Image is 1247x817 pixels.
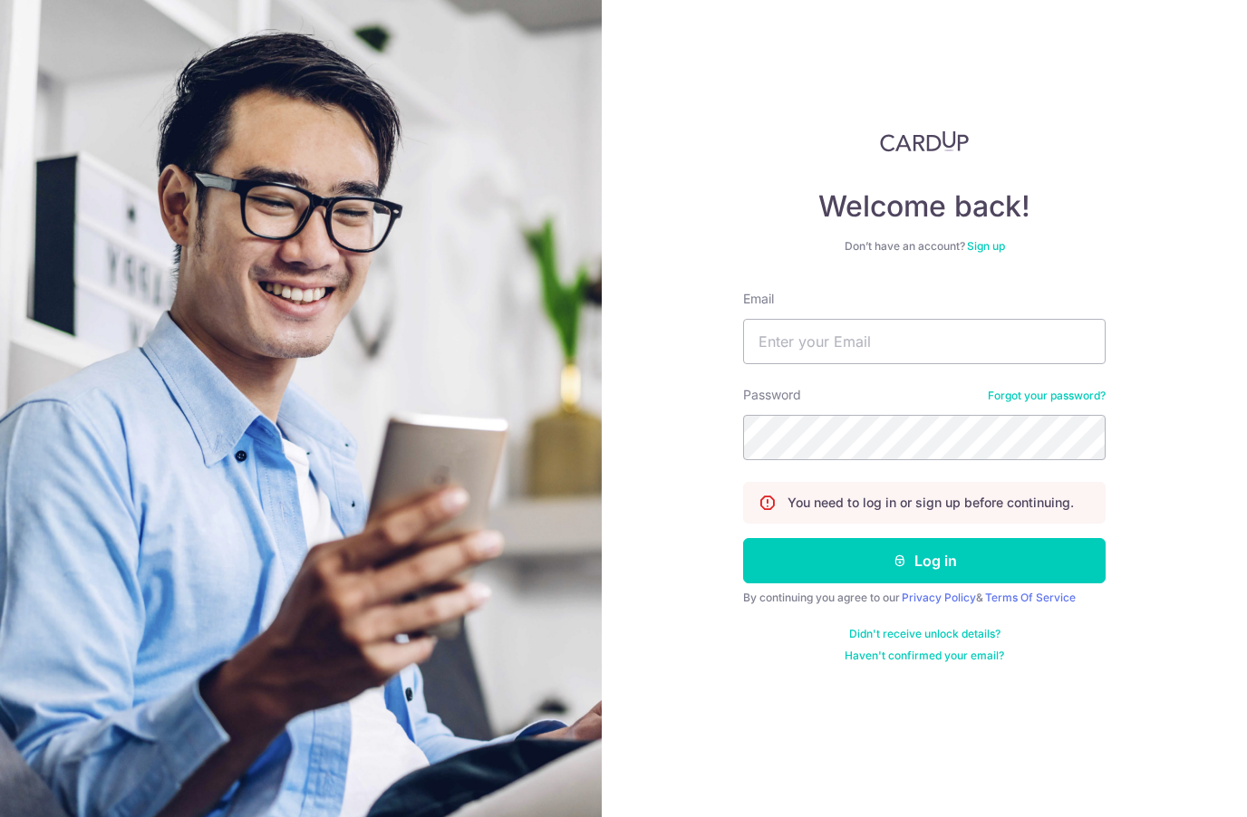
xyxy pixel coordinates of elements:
button: Log in [743,538,1106,583]
a: Privacy Policy [902,591,976,604]
p: You need to log in or sign up before continuing. [788,494,1074,512]
input: Enter your Email [743,319,1106,364]
h4: Welcome back! [743,188,1106,225]
a: Terms Of Service [985,591,1076,604]
a: Sign up [967,239,1005,253]
label: Email [743,290,774,308]
div: Don’t have an account? [743,239,1106,254]
label: Password [743,386,801,404]
a: Haven't confirmed your email? [845,649,1004,663]
img: CardUp Logo [880,130,969,152]
a: Didn't receive unlock details? [849,627,1000,641]
a: Forgot your password? [988,389,1106,403]
div: By continuing you agree to our & [743,591,1106,605]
